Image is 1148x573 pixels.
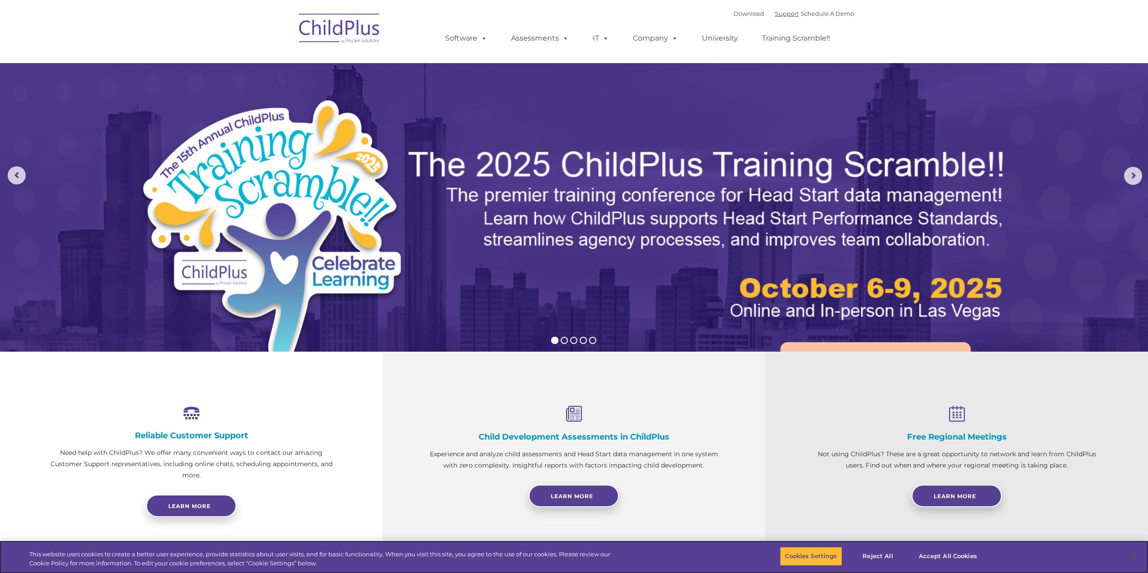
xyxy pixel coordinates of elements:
[914,547,982,566] button: Accept All Cookies
[551,493,593,500] span: Learn More
[753,29,839,47] a: Training Scramble!!
[624,29,687,47] a: Company
[1124,546,1143,566] button: Close
[529,485,619,507] a: Learn More
[428,432,720,442] h4: Child Development Assessments in ChildPlus
[934,493,976,500] span: Learn More
[780,547,842,566] button: Cookies Settings
[811,449,1103,471] p: Not using ChildPlus? These are a great opportunity to network and learn from ChildPlus users. Fin...
[733,10,854,17] font: |
[912,485,1002,507] a: Learn More
[29,550,632,568] div: This website uses cookies to create a better user experience, provide statistics about user visit...
[780,342,971,393] a: Learn More
[733,10,764,17] a: Download
[295,7,385,52] img: ChildPlus by Procare Solutions
[168,503,211,509] span: Learn more
[850,547,906,566] button: Reject All
[801,10,854,17] a: Schedule A Demo
[436,29,496,47] a: Software
[811,432,1103,442] h4: Free Regional Meetings
[428,449,720,471] p: Experience and analyze child assessments and Head Start data management in one system with zero c...
[146,495,236,517] a: Learn more
[45,447,337,481] p: Need help with ChildPlus? We offer many convenient ways to contact our amazing Customer Support r...
[693,29,747,47] a: University
[775,10,799,17] a: Support
[45,431,337,440] h4: Reliable Customer Support
[584,29,618,47] a: IT
[125,96,164,103] span: Phone number
[502,29,578,47] a: Assessments
[125,60,153,66] span: Last name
